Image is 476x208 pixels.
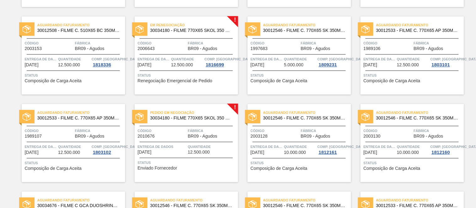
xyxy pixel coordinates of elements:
[251,166,308,171] span: Composição de Carga Aceita
[58,63,80,68] span: 12.500.000
[37,23,90,27] font: Aguardando Faturamento
[138,160,237,166] span: Status
[251,40,299,47] span: Código
[150,116,241,121] font: 30034180 - FILME 770X65 SKOL 350 MP C12
[25,150,39,155] span: 18/09/2025
[301,46,330,51] font: BR09 - Agudos
[251,150,265,155] span: 25/09/2025
[397,63,419,68] font: 12.500.000
[414,40,463,47] span: Fábrica
[284,63,303,68] font: 5.000.000
[188,134,217,139] span: BR09 - Agudos
[432,150,450,155] font: 1812160
[431,144,463,155] a: Comp. [GEOGRAPHIC_DATA]1812160
[364,161,377,165] font: Status
[188,46,217,51] font: BR09 - Agudos
[251,46,268,51] font: 1997683
[58,150,80,155] span: 12.500.000
[249,113,257,121] img: status
[150,28,241,33] font: 30034180 - FILME 770X65 SKOL 350 MP C12
[397,56,429,63] span: Quantidade
[92,145,140,149] font: Comp. [GEOGRAPHIC_DATA]
[150,22,238,28] span: Em renegociação
[414,47,443,51] span: BR09 - Agudos
[138,40,186,47] span: Código
[188,47,217,51] span: BR09 - Agudos
[25,150,39,155] font: [DATE]
[251,128,299,134] span: Código
[414,128,463,134] span: Fábrica
[414,129,430,133] font: Fábrica
[37,116,120,121] span: 30012533 - FILME C. 770X65 AP 350ML C12 429
[125,104,238,182] a: !statusPedido em Negociação30034180 - FILME 770X65 SKOL 350 MP C12Código2010676FábricaBR09 - Agud...
[37,110,125,116] span: Aguardando Faturamento
[263,28,361,33] font: 30012546 - FILME C. 770X65 SK 350ML C12 429
[414,42,430,45] font: Fábrica
[376,22,464,28] span: Aguardando Faturamento
[376,28,459,33] span: 30012533 - FILME C. 770X65 AP 350ML C12 429
[136,25,144,33] img: status
[376,23,429,27] font: Aguardando Faturamento
[361,25,370,33] img: status
[364,58,400,61] font: Entrega de dados
[364,144,396,150] span: Entrega de dados
[25,166,82,171] span: Composição de Carga Aceita
[263,111,316,115] font: Aguardando Faturamento
[251,166,308,171] font: Composição de Carga Aceita
[138,58,174,61] font: Entrega de dados
[376,116,459,121] span: 30012546 - FILME C. 770X65 SK 350ML C12 429
[364,166,420,171] font: Composição de Carga Aceita
[37,111,90,115] font: Aguardando Faturamento
[93,62,111,68] font: 1818336
[92,144,124,155] a: Comp. [GEOGRAPHIC_DATA]1803102
[364,128,412,134] span: Código
[150,111,195,115] font: Pedido em Negociação
[351,17,464,95] a: statusAguardando Faturamento30012533 - FILME C. 770X65 AP 350ML C12 429Código1989106FábricaBR09 -...
[414,134,443,139] span: BR09 - Agudos
[364,63,377,68] font: [DATE]
[25,145,61,149] font: Entrega de dados
[58,145,81,149] font: Quantidade
[188,42,204,45] font: Fábrica
[251,56,283,63] span: Entrega de dados
[251,144,283,150] span: Entrega de dados
[263,116,346,121] span: 30012546 - FILME C. 770X65 SK 350ML C12 429
[284,56,316,63] span: Quantidade
[138,128,186,134] span: Código
[318,56,350,68] a: Comp. [GEOGRAPHIC_DATA]1809231
[397,58,420,61] font: Quantidade
[205,56,253,63] span: Comp. Carga
[138,56,170,63] span: Entrega de dados
[25,129,39,133] font: Código
[284,58,307,61] font: Quantidade
[301,134,330,139] font: BR09 - Agudos
[25,161,38,165] font: Status
[188,150,210,155] span: 12.500.000
[301,47,330,51] span: BR09 - Agudos
[351,104,464,182] a: statusAguardando Faturamento30012546 - FILME C. 770X65 SK 350ML C12 429Código2003130FábricaBR09 -...
[92,144,140,150] span: Comp. Carga
[364,46,381,51] font: 1989106
[75,42,91,45] font: Fábrica
[138,79,212,84] font: Renegociação Emergencial de Pedido
[318,144,350,155] a: Comp. [GEOGRAPHIC_DATA]1812161
[37,197,125,204] span: Aguardando Faturamento
[301,128,350,134] span: Fábrica
[23,25,31,33] img: status
[92,56,124,68] a: Comp. [GEOGRAPHIC_DATA]1818336
[284,150,306,155] span: 10.000.000
[138,63,152,68] font: [DATE]
[364,160,463,166] span: Status
[251,63,265,68] font: [DATE]
[376,110,464,116] span: Aguardando Faturamento
[25,73,124,79] span: Status
[361,113,370,121] img: status
[263,199,316,202] font: Aguardando Faturamento
[319,62,337,68] font: 1809231
[92,58,140,61] font: Comp. [GEOGRAPHIC_DATA]
[251,47,268,51] span: 1997683
[284,150,306,155] font: 10.000.000
[25,134,42,139] font: 1989107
